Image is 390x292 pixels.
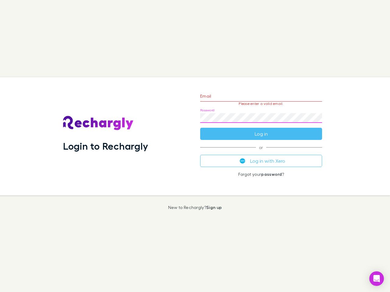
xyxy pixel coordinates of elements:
[200,128,322,140] button: Log in
[261,172,282,177] a: password
[369,271,384,286] div: Open Intercom Messenger
[240,158,245,164] img: Xero's logo
[200,155,322,167] button: Log in with Xero
[63,140,148,152] h1: Login to Rechargly
[200,108,214,113] label: Password
[168,205,222,210] p: New to Rechargly?
[200,102,322,106] p: Please enter a valid email.
[63,116,134,130] img: Rechargly's Logo
[206,205,222,210] a: Sign up
[200,172,322,177] p: Forgot your ?
[200,147,322,148] span: or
